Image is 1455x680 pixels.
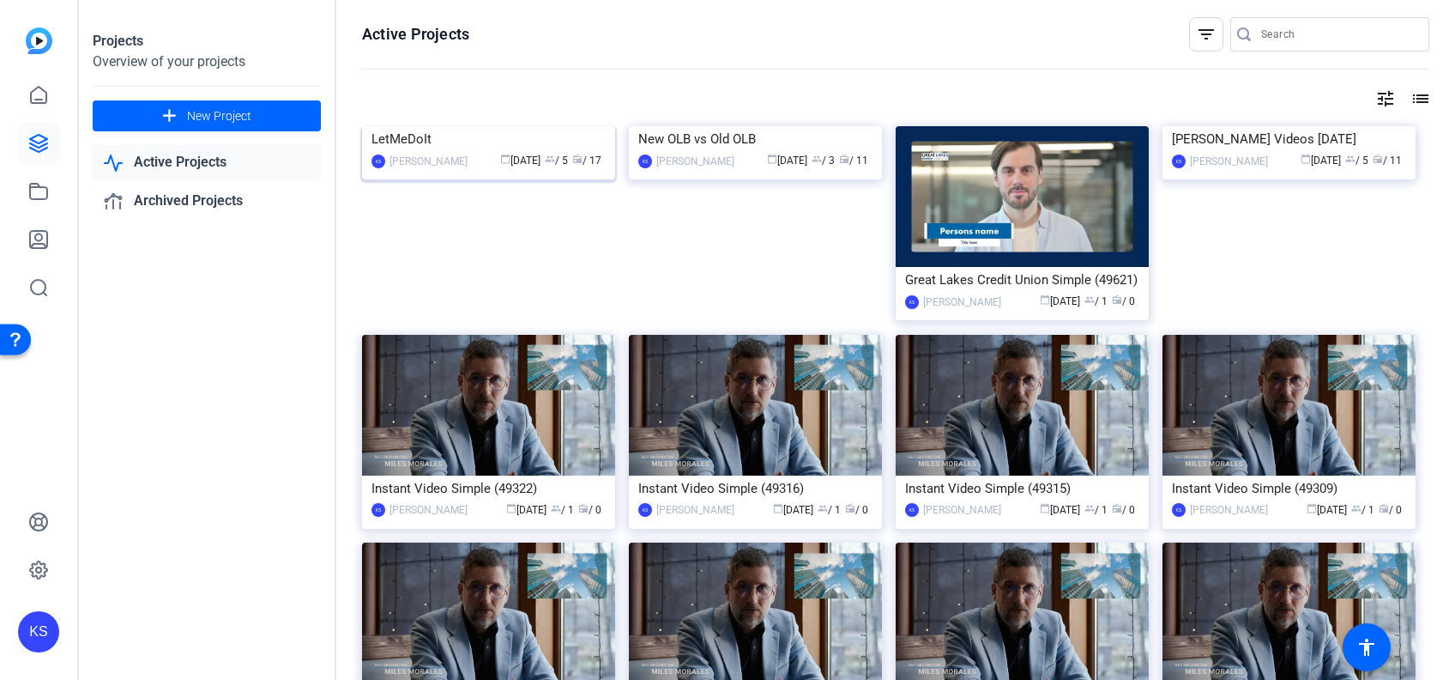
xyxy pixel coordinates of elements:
div: Instant Video Simple (49309) [1172,476,1406,501]
div: Instant Video Simple (49322) [371,476,606,501]
span: calendar_today [767,154,777,164]
span: radio [572,154,583,164]
a: Active Projects [93,145,321,180]
span: calendar_today [1307,503,1317,513]
span: calendar_today [1040,503,1050,513]
span: group [551,503,561,513]
span: / 17 [572,155,601,167]
span: New Project [187,107,251,125]
span: / 0 [578,504,601,516]
div: Overview of your projects [93,52,321,72]
span: / 5 [545,155,568,167]
span: group [1345,154,1355,164]
span: / 0 [845,504,868,516]
span: radio [845,503,855,513]
mat-icon: add [159,106,180,127]
span: / 1 [1084,295,1108,307]
button: New Project [93,100,321,131]
span: / 11 [1373,155,1402,167]
div: KS [371,155,385,168]
span: calendar_today [773,503,783,513]
span: [DATE] [1040,504,1080,516]
a: Archived Projects [93,184,321,219]
span: [DATE] [773,504,813,516]
span: / 0 [1379,504,1402,516]
input: Search [1261,24,1416,45]
span: / 1 [818,504,841,516]
span: [DATE] [1307,504,1347,516]
span: / 0 [1112,504,1135,516]
div: [PERSON_NAME] [656,501,734,519]
mat-icon: tune [1375,88,1396,109]
div: Instant Video Simple (49316) [638,476,872,501]
span: group [1084,294,1095,305]
span: [DATE] [506,504,546,516]
span: group [818,503,828,513]
h1: Active Projects [362,24,469,45]
span: / 1 [551,504,574,516]
span: / 1 [1351,504,1374,516]
div: [PERSON_NAME] [1190,501,1268,519]
span: calendar_today [1301,154,1311,164]
span: calendar_today [506,503,516,513]
span: group [1084,503,1095,513]
div: Projects [93,31,321,52]
span: calendar_today [500,154,510,164]
mat-icon: filter_list [1196,24,1217,45]
span: [DATE] [500,155,540,167]
span: radio [1373,154,1383,164]
div: LetMeDoIt [371,126,606,152]
span: [DATE] [1040,295,1080,307]
span: radio [1112,503,1122,513]
span: / 5 [1345,155,1368,167]
div: KS [905,503,919,517]
div: [PERSON_NAME] [1190,153,1268,170]
div: [PERSON_NAME] [923,294,1001,311]
span: group [812,154,822,164]
span: radio [1379,503,1389,513]
mat-icon: list [1409,88,1429,109]
div: KS [18,611,59,653]
mat-icon: accessibility [1356,637,1377,658]
div: KS [1172,503,1186,517]
div: [PERSON_NAME] [389,153,468,170]
span: / 3 [812,155,835,167]
span: calendar_today [1040,294,1050,305]
div: KS [1172,155,1186,168]
span: radio [1112,294,1122,305]
span: radio [839,154,849,164]
div: Instant Video Simple (49315) [905,476,1139,501]
div: New OLB vs Old OLB [638,126,872,152]
div: KS [638,155,652,168]
div: [PERSON_NAME] [656,153,734,170]
div: [PERSON_NAME] [389,501,468,519]
span: group [545,154,555,164]
div: [PERSON_NAME] [923,501,1001,519]
div: [PERSON_NAME] Videos [DATE] [1172,126,1406,152]
span: / 1 [1084,504,1108,516]
div: Great Lakes Credit Union Simple (49621) [905,267,1139,293]
img: blue-gradient.svg [26,27,52,54]
span: / 0 [1112,295,1135,307]
span: [DATE] [767,155,807,167]
div: KS [371,503,385,517]
span: [DATE] [1301,155,1341,167]
span: radio [578,503,589,513]
div: KS [905,295,919,309]
span: / 11 [839,155,868,167]
div: KS [638,503,652,517]
span: group [1351,503,1361,513]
